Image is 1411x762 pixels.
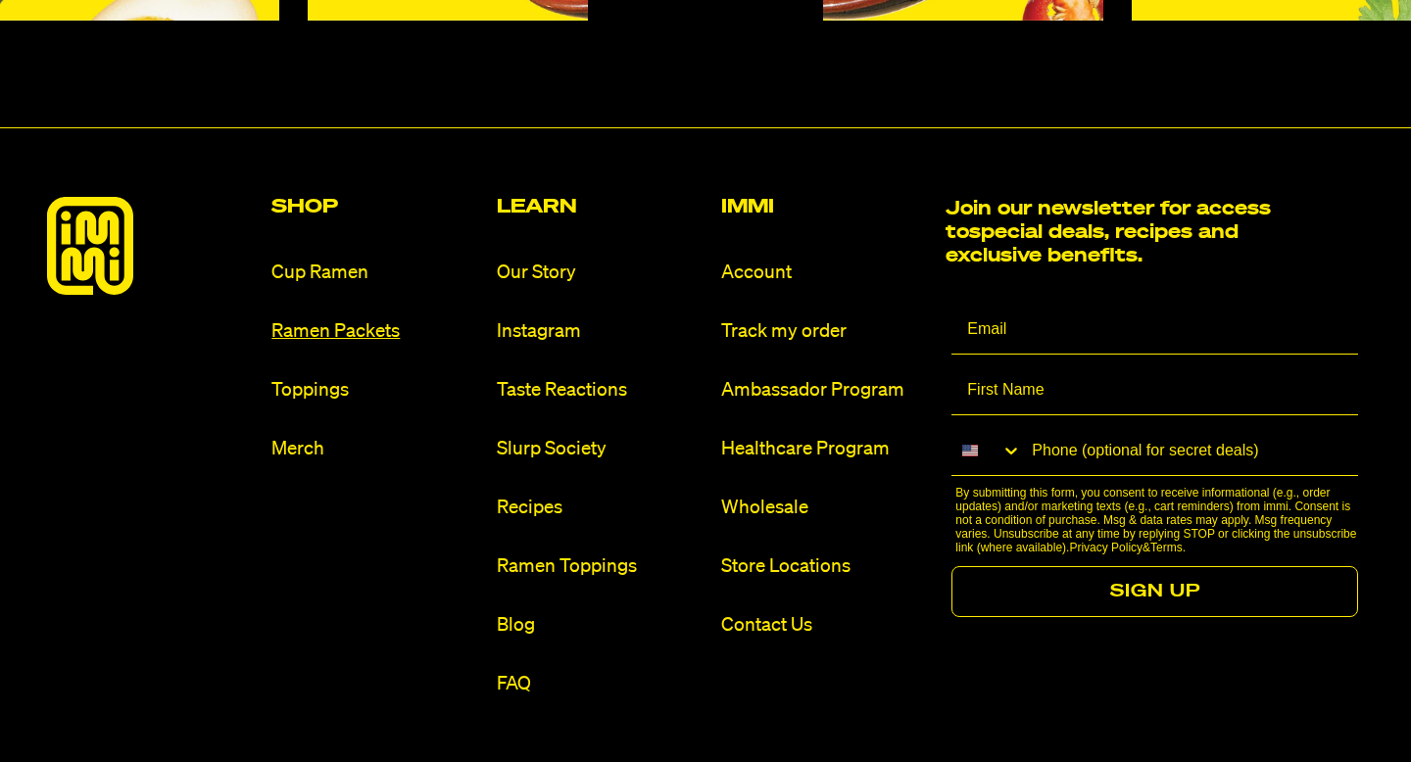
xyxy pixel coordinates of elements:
[721,553,930,580] a: Store Locations
[497,436,705,462] a: Slurp Society
[721,612,930,639] a: Contact Us
[497,197,705,216] h2: Learn
[271,436,480,462] a: Merch
[10,672,207,752] iframe: Marketing Popup
[47,197,133,295] img: immieats
[271,260,480,286] a: Cup Ramen
[951,566,1358,617] button: SIGN UP
[497,495,705,521] a: Recipes
[271,377,480,404] a: Toppings
[497,612,705,639] a: Blog
[497,671,705,697] a: FAQ
[721,197,930,216] h2: Immi
[1069,541,1143,554] a: Privacy Policy
[1022,427,1358,475] input: Phone (optional for secret deals)
[946,197,1284,267] h2: Join our newsletter for access to special deals, recipes and exclusive benefits.
[1150,541,1183,554] a: Terms
[951,306,1358,355] input: Email
[721,318,930,345] a: Track my order
[271,318,480,345] a: Ramen Packets
[721,436,930,462] a: Healthcare Program
[497,377,705,404] a: Taste Reactions
[497,553,705,580] a: Ramen Toppings
[721,495,930,521] a: Wholesale
[271,197,480,216] h2: Shop
[721,260,930,286] a: Account
[962,443,978,458] img: United States
[951,366,1358,415] input: First Name
[497,260,705,286] a: Our Story
[951,427,1022,474] button: Search Countries
[497,318,705,345] a: Instagram
[721,377,930,404] a: Ambassador Program
[955,486,1364,554] p: By submitting this form, you consent to receive informational (e.g., order updates) and/or market...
